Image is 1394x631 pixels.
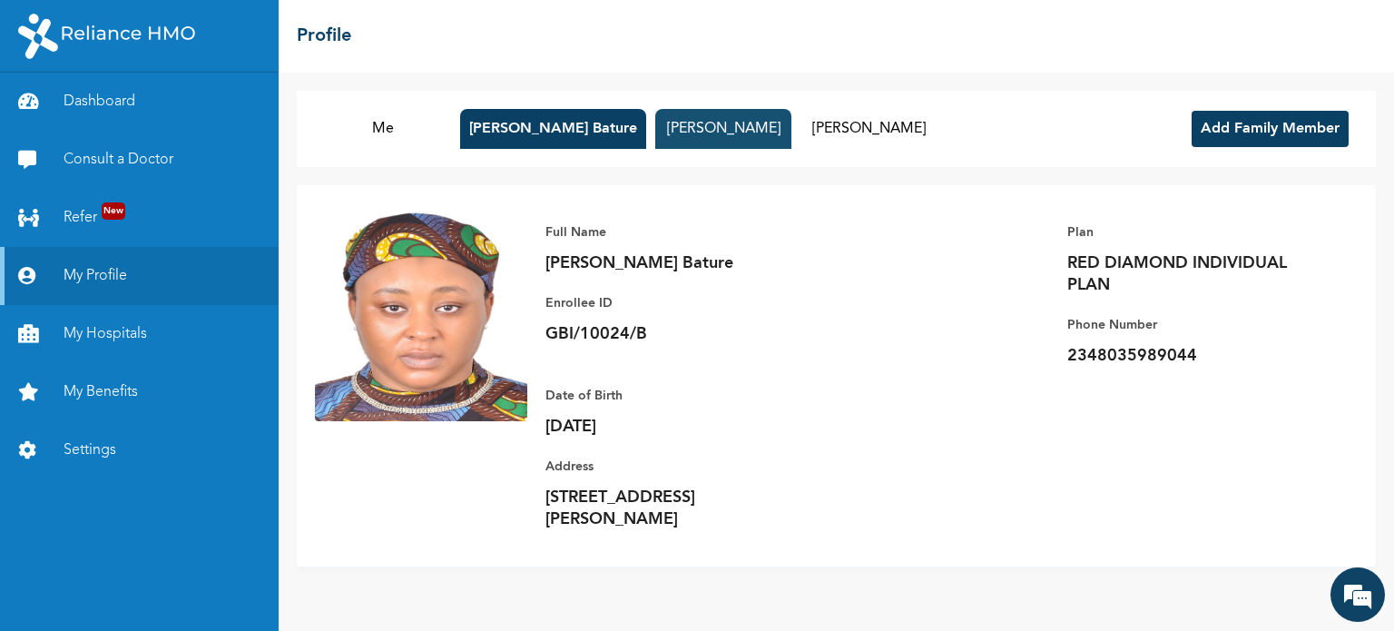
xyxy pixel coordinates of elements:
[297,23,351,50] h2: Profile
[315,109,451,149] button: Me
[545,416,800,438] p: [DATE]
[1067,314,1321,336] p: Phone Number
[105,216,250,399] span: We're online!
[1067,222,1321,243] p: Plan
[545,385,800,407] p: Date of Birth
[1067,345,1321,367] p: 2348035989044
[34,91,74,136] img: d_794563401_company_1708531726252_794563401
[298,9,341,53] div: Minimize live chat window
[545,323,800,345] p: GBI/10024/B
[800,109,937,149] button: [PERSON_NAME]
[545,456,800,478] p: Address
[545,222,800,243] p: Full Name
[9,470,346,534] textarea: Type your message and hit 'Enter'
[1192,111,1349,147] button: Add Family Member
[545,252,800,274] p: [PERSON_NAME] Bature
[545,292,800,314] p: Enrollee ID
[94,102,305,125] div: Chat with us now
[655,109,791,149] button: [PERSON_NAME]
[102,202,125,220] span: New
[18,14,195,59] img: RelianceHMO's Logo
[178,534,347,590] div: FAQs
[315,203,526,421] img: Enrollee
[545,487,800,530] p: [STREET_ADDRESS][PERSON_NAME]
[460,109,646,149] button: [PERSON_NAME] Bature
[1067,252,1321,296] p: RED DIAMOND INDIVIDUAL PLAN
[9,566,178,578] span: Conversation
